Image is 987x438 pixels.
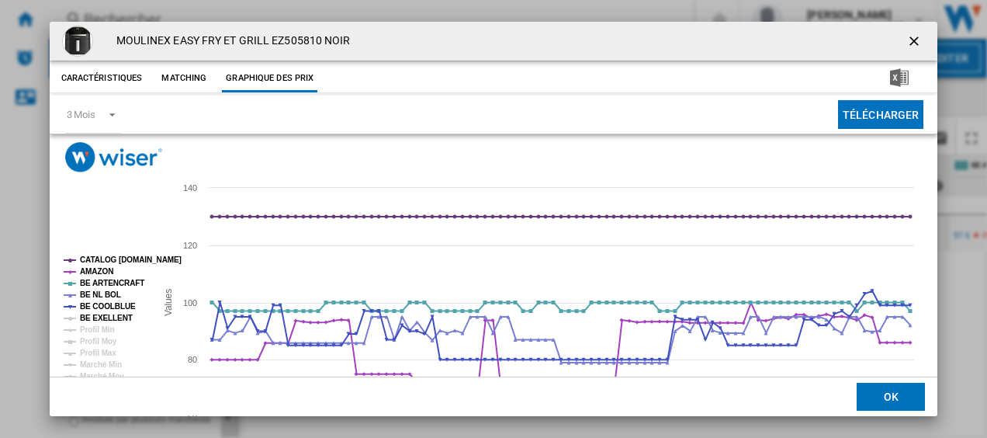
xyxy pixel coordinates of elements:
button: Graphique des prix [222,64,317,92]
button: OK [857,383,925,411]
button: Caractéristiques [57,64,147,92]
button: getI18NText('BUTTONS.CLOSE_DIALOG') [900,26,931,57]
tspan: CATALOG [DOMAIN_NAME] [80,255,182,264]
img: excel-24x24.png [890,68,909,87]
tspan: Marché Moy [80,372,124,381]
tspan: Profil Moy [80,337,117,346]
button: Matching [150,64,218,92]
md-dialog: Product popup [50,22,938,416]
ng-md-icon: getI18NText('BUTTONS.CLOSE_DIALOG') [906,33,925,52]
tspan: Profil Max [80,349,116,357]
tspan: BE EXELLENT [80,314,133,322]
tspan: BE ARTENCRAFT [80,279,144,287]
tspan: Values [162,289,173,316]
div: 3 Mois [67,109,95,120]
tspan: BE COOLBLUE [80,302,136,311]
tspan: BE NL BOL [80,290,121,299]
button: Télécharger [838,100,924,129]
tspan: AMAZON [80,267,113,276]
tspan: 120 [183,241,197,250]
h4: MOULINEX EASY FRY ET GRILL EZ505810 NOIR [109,33,351,49]
img: logo_wiser_300x94.png [65,142,162,172]
button: Télécharger au format Excel [865,64,933,92]
tspan: 100 [183,298,197,308]
tspan: Marché Min [80,360,122,369]
img: mo1510002173-friteuse1.jpg [62,26,93,57]
tspan: Profil Min [80,325,115,334]
tspan: 80 [188,355,197,364]
tspan: 140 [183,183,197,193]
